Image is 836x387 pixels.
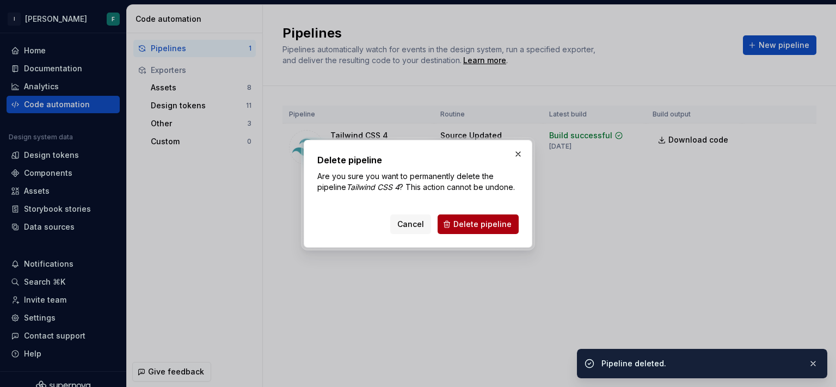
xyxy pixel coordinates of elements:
[453,219,512,230] span: Delete pipeline
[601,358,800,369] div: Pipeline deleted.
[390,214,431,234] button: Cancel
[317,153,519,167] h2: Delete pipeline
[346,182,399,192] i: Tailwind CSS 4
[397,219,424,230] span: Cancel
[317,171,519,193] p: Are you sure you want to permanently delete the pipeline ? This action cannot be undone.
[438,214,519,234] button: Delete pipeline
